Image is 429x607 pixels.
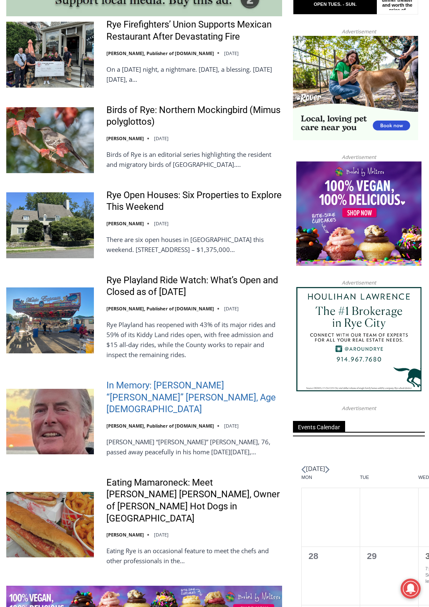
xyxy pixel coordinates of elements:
span: Open Tues. - Sun. [PHONE_NUMBER] [3,86,82,118]
a: Rye Playland Ride Watch: What’s Open and Closed as of [DATE] [106,275,282,298]
img: s_800_d653096d-cda9-4b24-94f4-9ae0c7afa054.jpeg [194,0,244,38]
a: Birds of Rye: Northern Mockingbird (Mimus polyglottos) [106,104,282,128]
span: Tue [360,474,418,481]
a: [PERSON_NAME] [106,135,144,141]
span: Events Calendar [293,421,345,432]
p: On a [DATE] night, a nightmare. [DATE], a blessing. [DATE][DATE], a… [106,64,282,84]
span: Mon [301,474,360,481]
h4: Book [PERSON_NAME]'s Good Humor for Your Event [246,9,282,32]
time: [DATE] [224,50,239,56]
a: [PERSON_NAME], Publisher of [DOMAIN_NAME] [106,423,214,429]
a: Book [PERSON_NAME]'s Good Humor for Your Event [240,3,293,38]
a: Intern @ [DOMAIN_NAME] [201,81,404,104]
a: Rye Firefighters’ Union Supports Mexican Restaurant After Devastating Fire [106,19,282,43]
time: [DATE] [224,305,239,312]
a: [PERSON_NAME], Publisher of [DOMAIN_NAME] [106,50,214,56]
a: [PERSON_NAME] [106,531,144,538]
a: Rye Open Houses: Six Properties to Explore This Weekend [106,189,282,213]
a: In Memory: [PERSON_NAME] “[PERSON_NAME]” [PERSON_NAME], Age [DEMOGRAPHIC_DATA] [106,380,282,416]
p: Birds of Rye is an editorial series highlighting the resident and migratory birds of [GEOGRAPHIC_... [106,149,282,169]
a: Eating Mamaroneck: Meet [PERSON_NAME] [PERSON_NAME], Owner of [PERSON_NAME] Hot Dogs in [GEOGRAPH... [106,477,282,524]
time: [DATE] [224,423,239,429]
a: Next month [325,466,330,474]
div: Monday [301,474,360,487]
p: [PERSON_NAME] “[PERSON_NAME]” [PERSON_NAME], 76, passed away peacefully in his home [DATE][DATE],… [106,437,282,457]
span: Advertisement [333,153,384,161]
time: [DATE] [154,220,169,227]
p: Eating Rye is an occasional feature to meet the chefs and other professionals in the… [106,546,282,566]
li: [DATE] [306,463,325,474]
img: In Memory: Richard “Dick” Austin Langeloh, Age 76 [6,389,94,455]
div: Book [PERSON_NAME]'s Good Humor for Your Drive by Birthday [53,11,198,27]
img: Eating Mamaroneck: Meet Gene Christian Baca, Owner of Walter’s Hot Dogs in Mamaroneck [6,492,94,558]
span: Advertisement [333,279,384,287]
img: Rye Playland Ride Watch: What’s Open and Closed as of Thursday, August 7, 2025 [6,287,94,353]
span: Advertisement [333,404,384,412]
div: "At the 10am stand-up meeting, each intern gets a chance to take [PERSON_NAME] and the other inte... [211,0,394,81]
div: Tuesday [360,474,418,487]
p: Rye Playland has reopened with 43% of its major rides and 59% of its Kiddy Land rides open, with ... [106,320,282,360]
a: [PERSON_NAME] [106,220,144,227]
time: [DATE] [154,531,169,538]
img: Birds of Rye: Northern Mockingbird (Mimus polyglottos) [6,107,94,173]
time: [DATE] [154,135,169,141]
img: Houlihan Lawrence The #1 Brokerage in Rye City [296,287,421,391]
img: Baked by Melissa [296,161,421,266]
a: [PERSON_NAME], Publisher of [DOMAIN_NAME] [106,305,214,312]
div: "...watching a master [PERSON_NAME] chef prepare an omakase meal is fascinating dinner theater an... [86,52,123,100]
span: Intern @ [DOMAIN_NAME] [218,83,387,102]
img: Rye Firefighters’ Union Supports Mexican Restaurant After Devastating Fire [6,22,94,88]
span: Advertisement [333,28,384,35]
img: Rye Open Houses: Six Properties to Explore This Weekend [6,192,94,258]
a: Open Tues. - Sun. [PHONE_NUMBER] [0,84,84,104]
p: There are six open houses in [GEOGRAPHIC_DATA] this weekend. [STREET_ADDRESS] – $1,375,000… [106,234,282,254]
a: Previous month [301,466,306,474]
